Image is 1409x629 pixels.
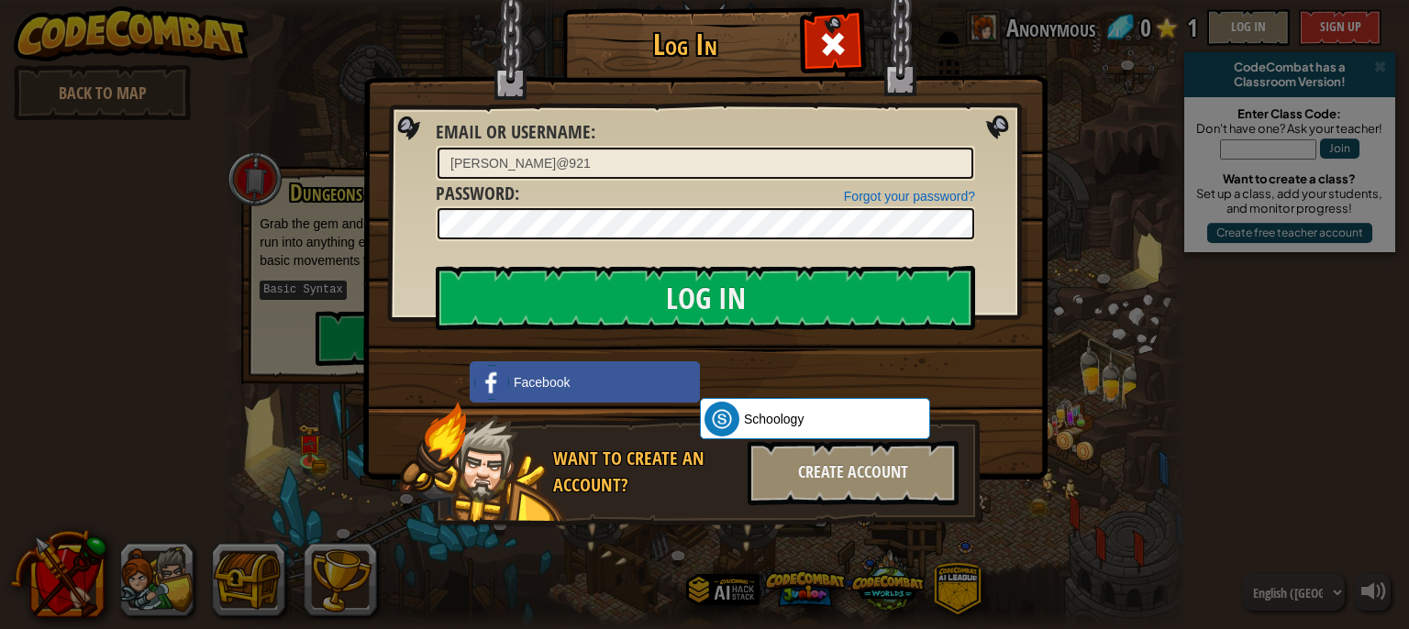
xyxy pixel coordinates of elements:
[514,373,570,392] span: Facebook
[474,365,509,400] img: facebook_small.png
[436,266,975,330] input: Log In
[744,410,804,428] span: Schoology
[844,189,975,204] a: Forgot your password?
[691,359,877,400] iframe: Sign in with Google Button
[748,441,959,505] div: Create Account
[704,402,739,436] img: schoology.png
[568,28,802,61] h1: Log In
[553,446,737,498] div: Want to create an account?
[436,181,515,205] span: Password
[436,119,595,146] label: :
[436,119,591,144] span: Email or Username
[436,181,519,207] label: :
